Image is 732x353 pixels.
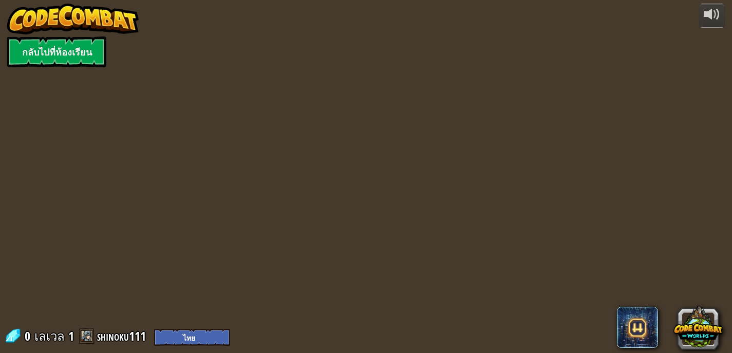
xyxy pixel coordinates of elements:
a: shinoku111 [97,328,149,344]
img: CodeCombat - Learn how to code by playing a game [7,4,139,34]
button: ปรับระดับเสียง [699,4,725,28]
span: เลเวล [34,328,65,345]
span: 1 [68,328,74,344]
span: 0 [25,328,33,344]
a: กลับไปที่ห้องเรียน [7,36,106,67]
span: CodeCombat AI HackStack [617,307,658,348]
button: CodeCombat Worlds on Roblox [673,303,723,352]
